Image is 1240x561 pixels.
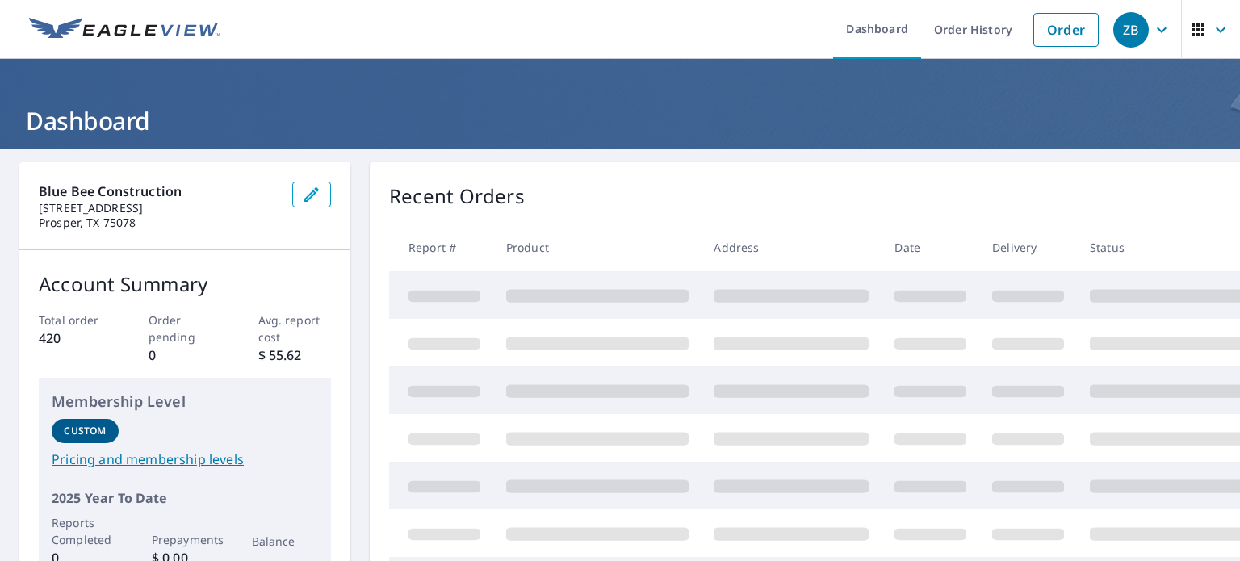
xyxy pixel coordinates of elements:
p: Account Summary [39,270,331,299]
p: $ 55.62 [258,345,332,365]
p: Prosper, TX 75078 [39,216,279,230]
div: ZB [1113,12,1149,48]
h1: Dashboard [19,104,1221,137]
th: Product [493,224,702,271]
th: Delivery [979,224,1077,271]
p: Total order [39,312,112,329]
p: Order pending [149,312,222,345]
p: 420 [39,329,112,348]
th: Address [701,224,882,271]
img: EV Logo [29,18,220,42]
th: Date [882,224,979,271]
a: Order [1033,13,1099,47]
th: Report # [389,224,493,271]
p: Avg. report cost [258,312,332,345]
p: Custom [64,424,106,438]
p: 0 [149,345,222,365]
p: Reports Completed [52,514,119,548]
p: Membership Level [52,391,318,412]
p: Blue Bee Construction [39,182,279,201]
p: [STREET_ADDRESS] [39,201,279,216]
p: Recent Orders [389,182,525,211]
p: 2025 Year To Date [52,488,318,508]
p: Prepayments [152,531,219,548]
a: Pricing and membership levels [52,450,318,469]
p: Balance [252,533,319,550]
